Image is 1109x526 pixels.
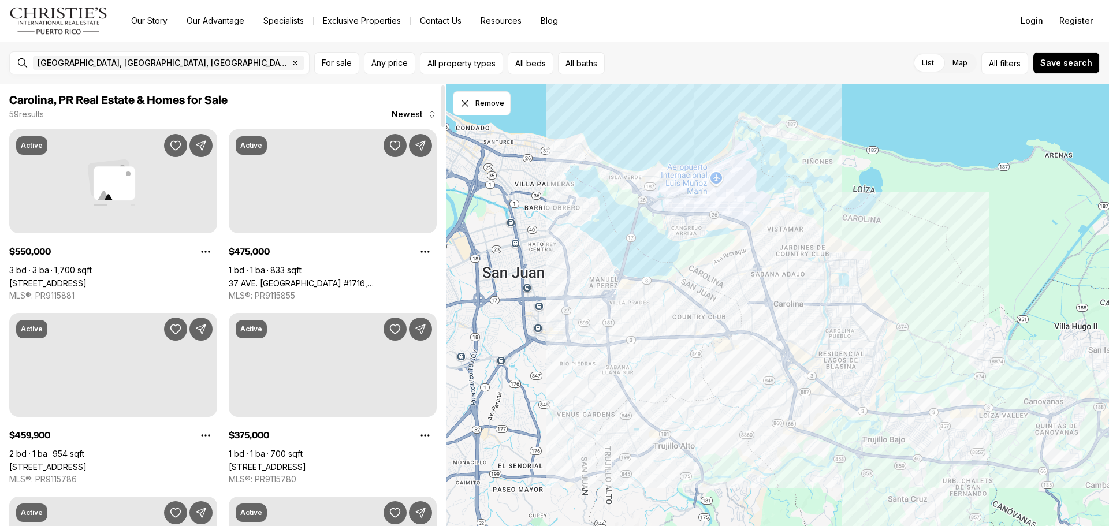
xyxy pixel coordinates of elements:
[21,324,43,334] p: Active
[392,110,423,119] span: Newest
[913,53,943,73] label: List
[414,424,437,447] button: Property options
[314,52,359,74] button: For sale
[164,318,187,341] button: Save Property: 1 CALLE AMAPOLA #11A
[420,52,503,74] button: All property types
[385,103,444,126] button: Newest
[194,240,217,263] button: Property options
[229,278,437,288] a: 37 AVE. ISLA VERDE #1716, CAROLINA PR, 00979
[122,13,177,29] a: Our Story
[1021,16,1043,25] span: Login
[384,318,407,341] button: Save Property: 4123 ISLA VERDE AVE #201
[240,141,262,150] p: Active
[989,57,998,69] span: All
[229,462,306,472] a: 4123 ISLA VERDE AVE #201, CAROLINA PR, 00979
[1033,52,1100,74] button: Save search
[1059,16,1093,25] span: Register
[9,278,87,288] a: 1 GARDENIA STREET #F3, CAROLINA PR, 00979
[1014,9,1050,32] button: Login
[21,141,43,150] p: Active
[9,7,108,35] img: logo
[9,462,87,472] a: 1 CALLE AMAPOLA #11A, CAROLINA PR, 00979
[38,58,288,68] span: [GEOGRAPHIC_DATA], [GEOGRAPHIC_DATA], [GEOGRAPHIC_DATA]
[240,324,262,334] p: Active
[384,501,407,524] button: Save Property: 4633 Ave Isla Verde COND CASTILLO DEL MAR #201
[531,13,567,29] a: Blog
[411,13,471,29] button: Contact Us
[322,58,352,68] span: For sale
[254,13,313,29] a: Specialists
[314,13,410,29] a: Exclusive Properties
[371,58,408,68] span: Any price
[164,501,187,524] button: Save Property: 5757 AVE. ISLA VERDE #803
[414,240,437,263] button: Property options
[384,134,407,157] button: Save Property: 37 AVE. ISLA VERDE #1716
[177,13,254,29] a: Our Advantage
[9,95,228,106] span: Carolina, PR Real Estate & Homes for Sale
[558,52,605,74] button: All baths
[9,110,44,119] p: 59 results
[21,508,43,517] p: Active
[1052,9,1100,32] button: Register
[943,53,977,73] label: Map
[508,52,553,74] button: All beds
[981,52,1028,74] button: Allfilters
[194,424,217,447] button: Property options
[240,508,262,517] p: Active
[364,52,415,74] button: Any price
[1040,58,1092,68] span: Save search
[453,91,511,115] button: Dismiss drawing
[471,13,531,29] a: Resources
[164,134,187,157] button: Save Property: 1 GARDENIA STREET #F3
[1000,57,1021,69] span: filters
